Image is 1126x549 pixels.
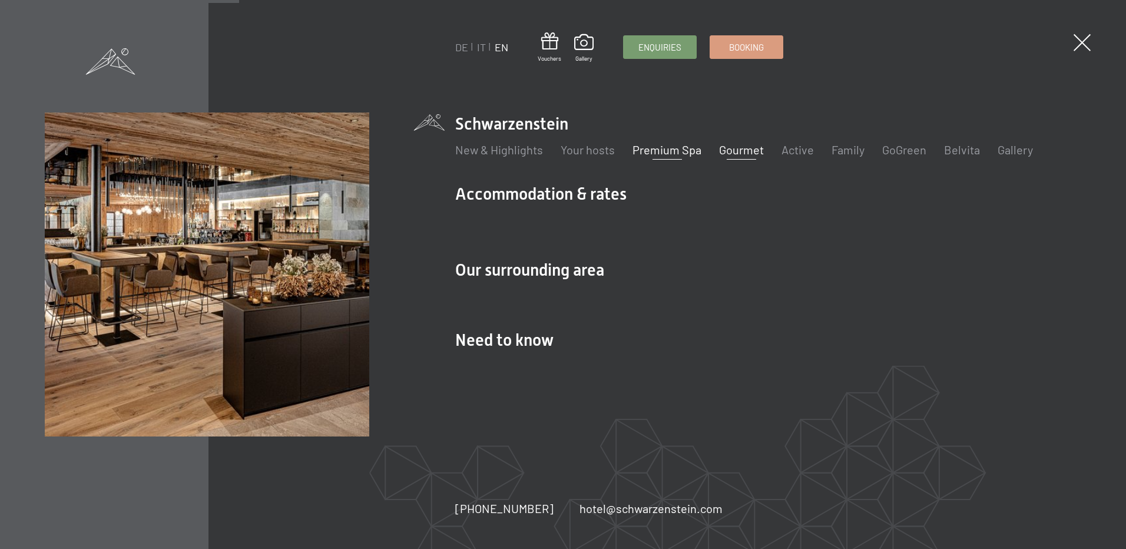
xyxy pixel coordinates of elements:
[561,143,615,157] a: Your hosts
[455,143,543,157] a: New & Highlights
[781,143,814,157] a: Active
[455,501,554,515] span: [PHONE_NUMBER]
[832,143,865,157] a: Family
[477,41,486,54] a: IT
[538,54,561,62] span: Vouchers
[455,41,468,54] a: DE
[579,500,723,517] a: hotel@schwarzenstein.com
[638,41,681,54] span: Enquiries
[998,143,1033,157] a: Gallery
[944,143,980,157] a: Belvita
[624,36,696,58] a: Enquiries
[710,36,783,58] a: Booking
[719,143,764,157] a: Gourmet
[882,143,926,157] a: GoGreen
[632,143,701,157] a: Premium Spa
[574,54,594,62] span: Gallery
[538,32,561,62] a: Vouchers
[729,41,764,54] span: Booking
[455,500,554,517] a: [PHONE_NUMBER]
[574,34,594,62] a: Gallery
[495,41,508,54] a: EN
